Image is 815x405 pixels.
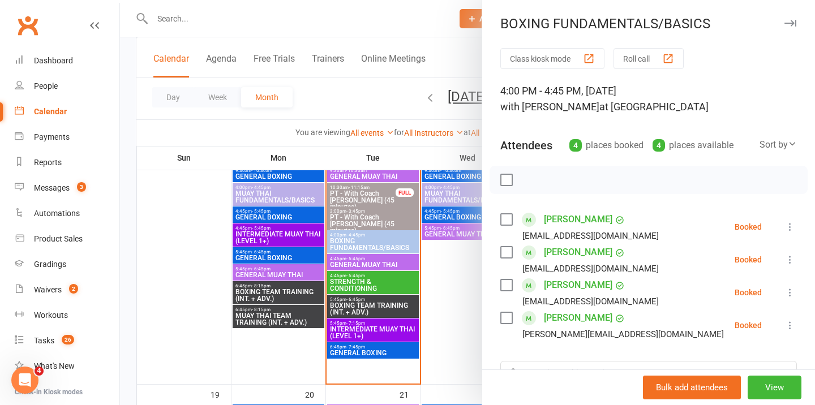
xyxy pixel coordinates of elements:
[62,335,74,344] span: 26
[760,137,797,152] div: Sort by
[15,48,119,74] a: Dashboard
[15,226,119,252] a: Product Sales
[500,137,552,153] div: Attendees
[643,376,741,399] button: Bulk add attendees
[35,367,44,376] span: 4
[653,137,733,153] div: places available
[544,276,612,294] a: [PERSON_NAME]
[15,124,119,150] a: Payments
[34,132,70,141] div: Payments
[735,288,762,296] div: Booked
[15,354,119,379] a: What's New
[500,83,797,115] div: 4:00 PM - 4:45 PM, [DATE]
[34,158,62,167] div: Reports
[69,284,78,294] span: 2
[15,99,119,124] a: Calendar
[34,81,58,91] div: People
[34,361,75,370] div: What's New
[522,261,659,276] div: [EMAIL_ADDRESS][DOMAIN_NAME]
[15,74,119,99] a: People
[500,361,797,385] input: Search to add attendees
[15,328,119,354] a: Tasks 26
[544,309,612,327] a: [PERSON_NAME]
[569,139,582,152] div: 4
[482,16,815,32] div: BOXING FUNDAMENTALS/BASICS
[15,303,119,328] a: Workouts
[11,367,38,394] iframe: Intercom live chat
[500,48,604,69] button: Class kiosk mode
[500,101,599,113] span: with [PERSON_NAME]
[15,201,119,226] a: Automations
[34,209,80,218] div: Automations
[522,294,659,309] div: [EMAIL_ADDRESS][DOMAIN_NAME]
[544,243,612,261] a: [PERSON_NAME]
[544,210,612,229] a: [PERSON_NAME]
[15,277,119,303] a: Waivers 2
[614,48,684,69] button: Roll call
[735,321,762,329] div: Booked
[34,311,68,320] div: Workouts
[653,139,665,152] div: 4
[522,229,659,243] div: [EMAIL_ADDRESS][DOMAIN_NAME]
[15,175,119,201] a: Messages 3
[522,327,724,342] div: [PERSON_NAME][EMAIL_ADDRESS][DOMAIN_NAME]
[599,101,709,113] span: at [GEOGRAPHIC_DATA]
[34,336,54,345] div: Tasks
[569,137,644,153] div: places booked
[77,182,86,192] span: 3
[34,260,66,269] div: Gradings
[735,256,762,264] div: Booked
[34,56,73,65] div: Dashboard
[34,107,67,116] div: Calendar
[14,11,42,40] a: Clubworx
[34,285,62,294] div: Waivers
[15,252,119,277] a: Gradings
[735,223,762,231] div: Booked
[748,376,801,399] button: View
[34,234,83,243] div: Product Sales
[15,150,119,175] a: Reports
[34,183,70,192] div: Messages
